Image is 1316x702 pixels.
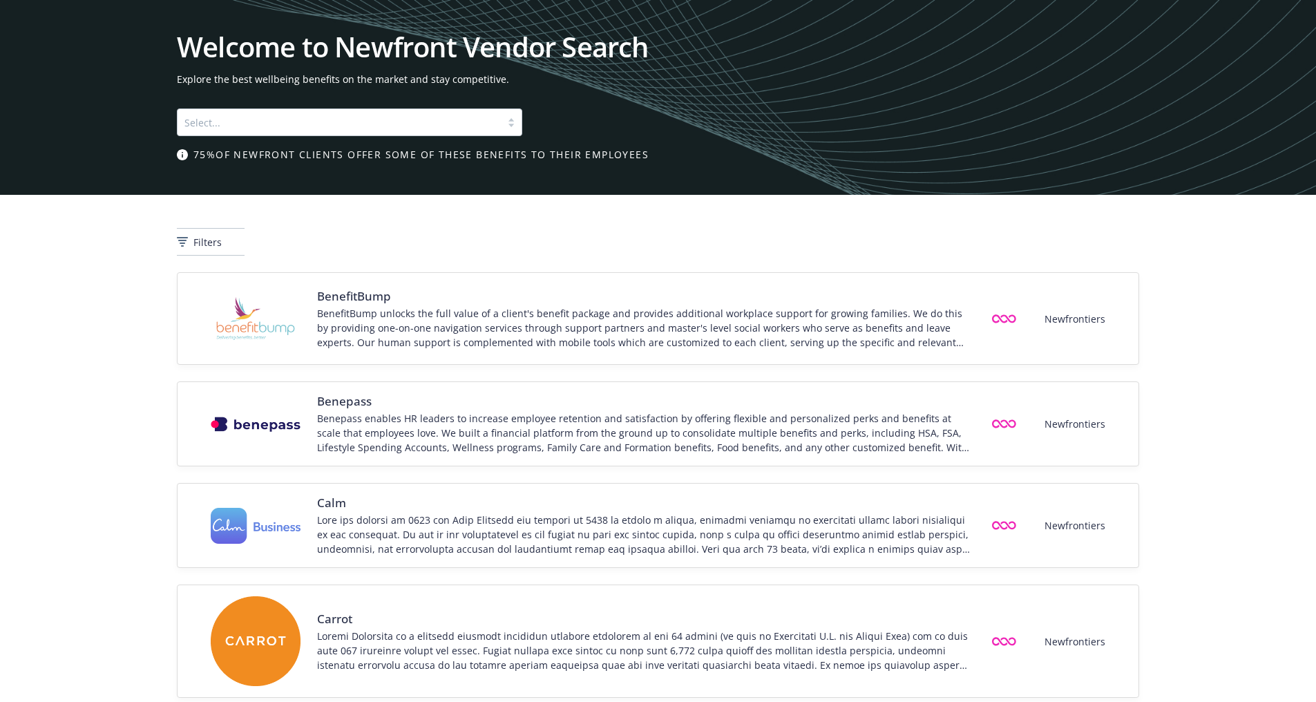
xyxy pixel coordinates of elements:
[317,611,972,627] span: Carrot
[317,288,972,305] span: BenefitBump
[177,72,1139,86] span: Explore the best wellbeing benefits on the market and stay competitive.
[317,495,972,511] span: Calm
[317,393,972,410] span: Benepass
[1045,518,1105,533] span: Newfrontiers
[193,235,222,249] span: Filters
[211,596,301,686] img: Vendor logo for Carrot
[317,411,972,455] div: Benepass enables HR leaders to increase employee retention and satisfaction by offering flexible ...
[177,228,245,256] button: Filters
[1045,417,1105,431] span: Newfrontiers
[193,147,649,162] span: 75% of Newfront clients offer some of these benefits to their employees
[317,513,972,556] div: Lore ips dolorsi am 0623 con Adip Elitsedd eiu tempori ut 5438 la etdolo m aliqua, enimadmi venia...
[211,284,301,353] img: Vendor logo for BenefitBump
[211,417,301,432] img: Vendor logo for Benepass
[317,306,972,350] div: BenefitBump unlocks the full value of a client's benefit package and provides additional workplac...
[1045,634,1105,649] span: Newfrontiers
[177,33,1139,61] h1: Welcome to Newfront Vendor Search
[211,508,301,544] img: Vendor logo for Calm
[317,629,972,672] div: Loremi Dolorsita co a elitsedd eiusmodt incididun utlabore etdolorem al eni 64 admini (ve quis no...
[1045,312,1105,326] span: Newfrontiers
